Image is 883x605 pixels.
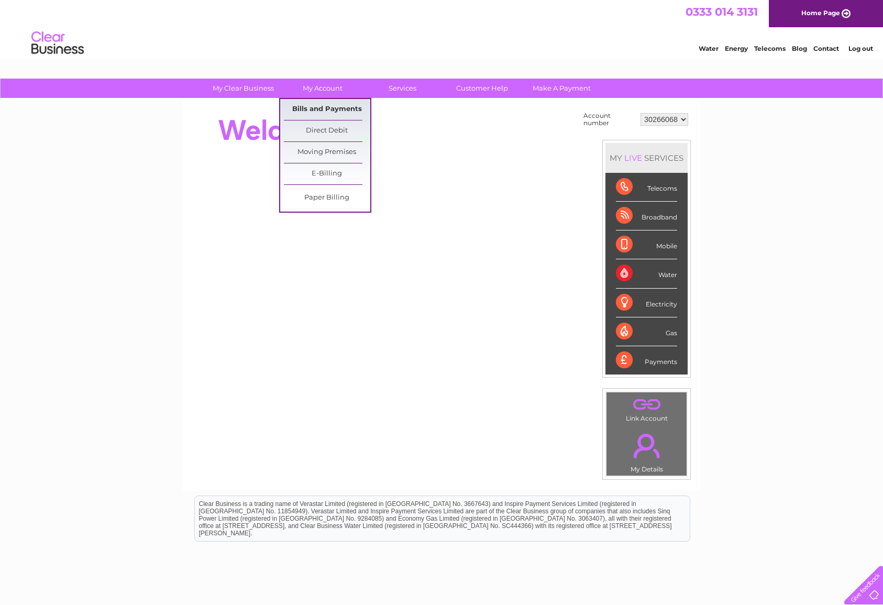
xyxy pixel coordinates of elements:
[284,142,370,163] a: Moving Premises
[605,143,688,173] div: MY SERVICES
[792,45,807,52] a: Blog
[686,5,758,18] a: 0333 014 3131
[284,163,370,184] a: E-Billing
[609,427,684,464] a: .
[284,99,370,120] a: Bills and Payments
[606,425,687,476] td: My Details
[616,202,677,230] div: Broadband
[848,45,873,52] a: Log out
[439,79,525,98] a: Customer Help
[616,230,677,259] div: Mobile
[699,45,719,52] a: Water
[581,109,638,129] td: Account number
[606,392,687,425] td: Link Account
[284,188,370,208] a: Paper Billing
[518,79,605,98] a: Make A Payment
[31,27,84,59] img: logo.png
[616,259,677,288] div: Water
[725,45,748,52] a: Energy
[195,6,690,51] div: Clear Business is a trading name of Verastar Limited (registered in [GEOGRAPHIC_DATA] No. 3667643...
[280,79,366,98] a: My Account
[616,173,677,202] div: Telecoms
[359,79,446,98] a: Services
[813,45,839,52] a: Contact
[616,346,677,375] div: Payments
[616,289,677,317] div: Electricity
[622,153,644,163] div: LIVE
[609,395,684,413] a: .
[200,79,286,98] a: My Clear Business
[754,45,786,52] a: Telecoms
[284,120,370,141] a: Direct Debit
[616,317,677,346] div: Gas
